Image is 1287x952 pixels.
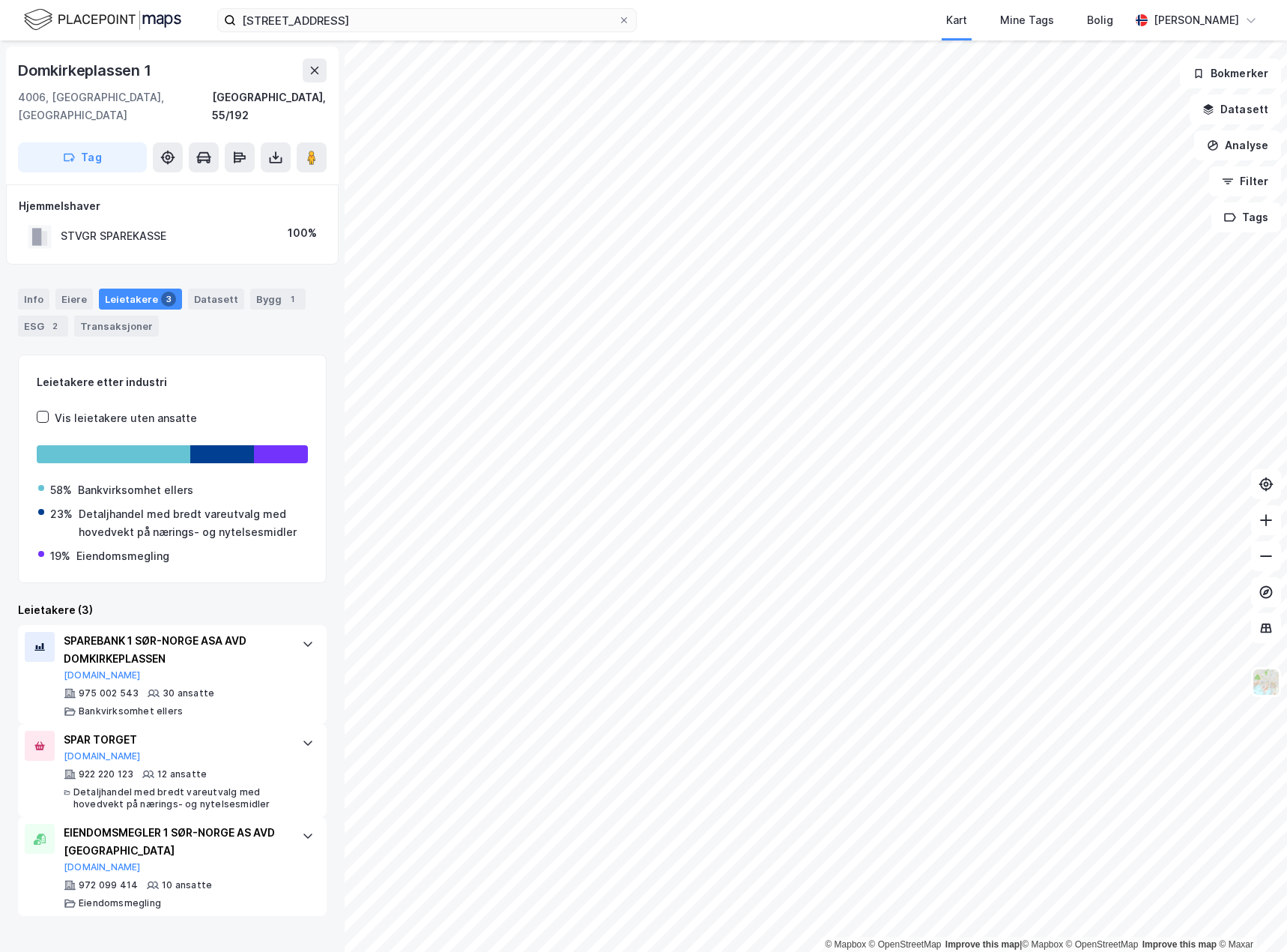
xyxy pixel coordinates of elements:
div: 1 [285,292,300,307]
div: Leietakere (3) [18,601,327,619]
a: OpenStreetMap [1066,939,1139,950]
div: SPAR TORGET [64,731,287,749]
input: Søk på adresse, matrikkel, gårdeiere, leietakere eller personer [236,9,618,31]
div: Kart [946,11,967,29]
div: 922 220 123 [79,768,133,780]
div: Detaljhandel med bredt vareutvalg med hovedvekt på nærings- og nytelsesmidler [79,505,306,541]
a: Mapbox [1022,939,1063,950]
button: [DOMAIN_NAME] [64,750,141,762]
div: 30 ansatte [163,687,214,699]
div: [GEOGRAPHIC_DATA], 55/192 [212,88,327,124]
div: 58% [50,481,72,499]
div: | [825,937,1253,952]
div: 19% [50,547,70,565]
div: Leietakere [99,289,182,310]
div: Domkirkeplassen 1 [18,58,154,82]
iframe: Chat Widget [1212,880,1287,952]
div: 3 [161,292,176,307]
button: Datasett [1190,94,1281,124]
button: [DOMAIN_NAME] [64,669,141,681]
div: Detaljhandel med bredt vareutvalg med hovedvekt på nærings- og nytelsesmidler [73,786,287,810]
div: 100% [288,224,317,242]
div: 975 002 543 [79,687,139,699]
div: EIENDOMSMEGLER 1 SØR-NORGE AS AVD [GEOGRAPHIC_DATA] [64,824,287,860]
button: Tag [18,142,147,172]
div: Bygg [250,289,306,310]
div: Kontrollprogram for chat [1212,880,1287,952]
div: Bankvirksomhet ellers [78,481,193,499]
div: 972 099 414 [79,879,138,891]
button: Bokmerker [1180,58,1281,88]
button: Tags [1211,202,1281,232]
img: logo.f888ab2527a4732fd821a326f86c7f29.svg [24,7,181,33]
div: Eiendomsmegling [79,897,161,909]
div: Hjemmelshaver [19,197,326,215]
div: 10 ansatte [162,879,212,891]
div: Transaksjoner [74,316,159,337]
img: Z [1252,668,1280,696]
a: OpenStreetMap [869,939,942,950]
div: 4006, [GEOGRAPHIC_DATA], [GEOGRAPHIC_DATA] [18,88,212,124]
div: Datasett [188,289,244,310]
div: ESG [18,316,68,337]
button: Filter [1209,166,1281,196]
div: 12 ansatte [157,768,207,780]
div: Vis leietakere uten ansatte [55,409,197,427]
div: SPAREBANK 1 SØR-NORGE ASA AVD DOMKIRKEPLASSEN [64,632,287,668]
div: Eiendomsmegling [76,547,169,565]
button: Analyse [1194,130,1281,160]
div: Bolig [1087,11,1113,29]
div: STVGR SPAREKASSE [61,227,166,245]
a: Mapbox [825,939,866,950]
a: Improve this map [1142,939,1217,950]
div: [PERSON_NAME] [1154,11,1239,29]
button: [DOMAIN_NAME] [64,861,141,873]
div: Eiere [55,289,93,310]
div: 2 [47,319,62,334]
div: Bankvirksomhet ellers [79,705,183,717]
a: Improve this map [945,939,1020,950]
div: Mine Tags [1000,11,1054,29]
div: Leietakere etter industri [37,373,308,391]
div: Info [18,289,49,310]
div: 23% [50,505,73,523]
